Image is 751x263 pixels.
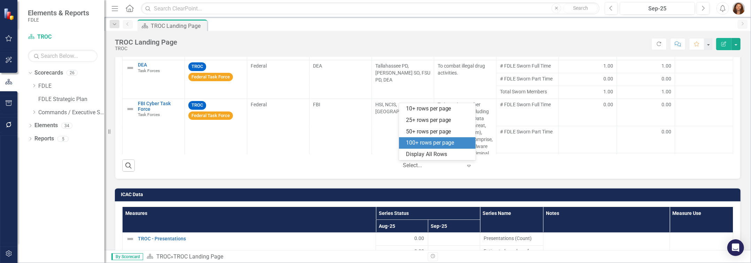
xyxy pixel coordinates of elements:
span: # FDLE Sworn Part Time [500,128,555,135]
span: 1.00 [662,62,671,69]
td: Double-Click to Edit [376,233,428,246]
td: Double-Click to Edit [185,60,247,99]
h3: ICAC Data [121,192,737,197]
div: Open Intercom Messenger [727,239,744,256]
span: Federal [251,102,267,107]
td: Double-Click to Edit [428,233,480,246]
span: Total Sworn Members [500,88,555,95]
td: Double-Click to Edit [617,99,675,126]
td: Double-Click to Edit [247,60,310,99]
div: TROC [115,46,177,51]
img: Not Defined [126,235,134,243]
div: TROC Landing Page [173,253,223,260]
a: DEA [138,62,181,68]
a: TROC - Presentations [138,236,372,241]
td: Double-Click to Edit [617,126,675,153]
td: Double-Click to Edit [559,60,617,73]
span: 0.00 [603,101,613,108]
span: 1.00 [662,88,671,95]
span: Search [573,5,588,11]
a: Reports [34,135,54,143]
td: Double-Click to Edit [496,60,559,73]
span: 1.00 [603,88,613,95]
span: Presentations (Count) [484,235,540,242]
span: 0.00 [662,101,671,108]
td: Double-Click to Edit [434,60,496,99]
td: Double-Click to Edit [559,99,617,126]
div: Display All Rows [406,150,471,158]
td: Double-Click to Edit [559,73,617,86]
td: Double-Click to Edit [480,233,543,246]
span: Federal [251,63,267,69]
td: Double-Click to Edit [496,73,559,86]
span: HSI, NCIS, [GEOGRAPHIC_DATA] SO [375,102,430,114]
button: Search [563,3,598,13]
span: FBI [313,102,320,107]
span: To investigate cyber criminal cases including Cyber Intrusion (Data Breach, Insider Threat, Domes... [438,102,493,177]
input: Search ClearPoint... [141,2,600,15]
td: Double-Click to Edit [675,126,733,153]
span: Federal Task Force [188,111,233,120]
span: 0.00 [662,75,671,82]
span: # FDLE Sworn Part Time [500,75,555,82]
a: TROC [156,253,171,260]
td: Double-Click to Edit [675,99,733,126]
a: FBI Cyber Task Force [138,101,181,112]
div: TROC Landing Page [115,38,177,46]
td: Double-Click to Edit [617,73,675,86]
span: To combat illegal drug activities. [438,63,485,76]
td: Double-Click to Edit [617,60,675,73]
td: Double-Click to Edit [559,126,617,153]
span: Federal Task Force [188,73,233,82]
div: 50+ rows per page [406,128,471,136]
span: Task Forces [138,112,160,117]
td: Double-Click to Edit [310,60,372,99]
span: # FDLE Sworn Full Time [500,101,555,108]
span: DEA [313,63,322,69]
a: Scorecards [34,69,63,77]
img: Not Defined [126,105,134,113]
div: » [147,253,423,261]
div: 26 [67,70,78,76]
a: Commands / Executive Support Branch [38,109,104,117]
div: 100+ rows per page [406,139,471,147]
td: Double-Click to Edit [372,60,434,99]
span: 0.00 [662,128,671,135]
div: 10+ rows per page [406,105,471,113]
a: TROC [28,33,97,41]
a: Elements [34,122,58,130]
td: Double-Click to Edit [310,99,372,180]
td: Double-Click to Edit Right Click for Context Menu [123,99,185,180]
td: Double-Click to Edit [372,99,434,180]
td: Double-Click to Edit Right Click for Context Menu [123,60,185,99]
span: 0.00 [415,248,424,255]
small: FDLE [28,17,89,23]
span: 0.00 [415,235,424,242]
div: TROC Landing Page [151,22,205,30]
td: Double-Click to Edit [247,99,310,180]
img: ClearPoint Strategy [3,8,16,20]
img: Christel Goddard [733,2,745,15]
a: FDLE [38,82,104,90]
span: TROC [188,101,206,110]
div: 5 [57,136,69,142]
td: Double-Click to Edit [496,126,559,153]
span: 1.00 [603,62,613,69]
td: Double-Click to Edit [185,99,247,180]
button: Sep-25 [620,2,695,15]
img: Not Defined [126,64,134,72]
span: By Scorecard [111,253,143,260]
span: 0.00 [603,75,613,82]
td: Double-Click to Edit [434,99,496,180]
span: Tallahassee PD, [PERSON_NAME] SO, FSU PD, DEA [375,63,430,83]
span: # FDLE Sworn Full Time [500,62,555,69]
td: Double-Click to Edit [675,60,733,73]
span: Task Forces [138,68,160,73]
span: TROC [188,62,206,71]
td: Double-Click to Edit [496,99,559,126]
input: Search Below... [28,50,97,62]
span: Elements & Reports [28,9,89,17]
td: Double-Click to Edit [675,73,733,86]
div: 34 [61,123,72,129]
